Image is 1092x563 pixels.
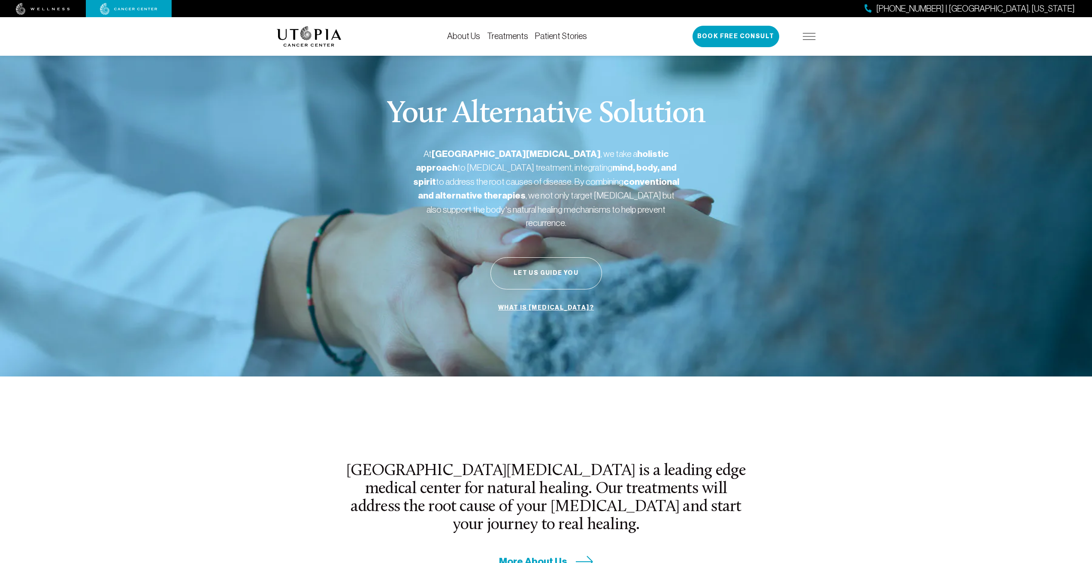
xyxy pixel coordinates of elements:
img: logo [277,26,342,47]
p: Your Alternative Solution [387,99,705,130]
img: cancer center [100,3,157,15]
img: wellness [16,3,70,15]
strong: mind, body, and spirit [413,162,677,187]
img: icon-hamburger [803,33,816,40]
a: About Us [447,31,480,41]
button: Book Free Consult [693,26,779,47]
h2: [GEOGRAPHIC_DATA][MEDICAL_DATA] is a leading edge medical center for natural healing. Our treatme... [345,462,747,535]
a: Treatments [487,31,528,41]
p: At , we take a to [MEDICAL_DATA] treatment, integrating to address the root causes of disease. By... [413,147,679,230]
a: Patient Stories [535,31,587,41]
a: What is [MEDICAL_DATA]? [496,300,596,316]
span: [PHONE_NUMBER] | [GEOGRAPHIC_DATA], [US_STATE] [876,3,1075,15]
strong: [GEOGRAPHIC_DATA][MEDICAL_DATA] [432,148,601,160]
button: Let Us Guide You [490,257,602,289]
a: [PHONE_NUMBER] | [GEOGRAPHIC_DATA], [US_STATE] [865,3,1075,15]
